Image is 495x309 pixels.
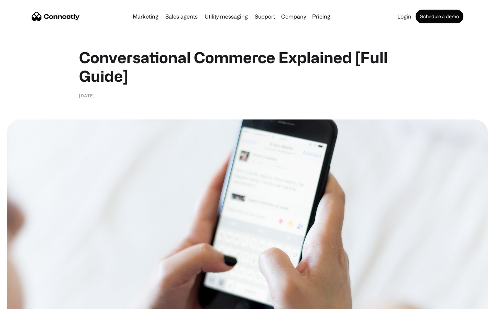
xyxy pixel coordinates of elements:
div: Company [279,12,308,21]
a: Pricing [309,14,333,19]
a: Support [252,14,278,19]
a: Sales agents [163,14,200,19]
ul: Language list [14,297,41,307]
a: Schedule a demo [416,10,463,23]
aside: Language selected: English [7,297,41,307]
a: Marketing [130,14,161,19]
a: Utility messaging [202,14,251,19]
div: [DATE] [79,92,95,99]
div: Company [281,12,306,21]
a: Login [395,14,414,19]
a: home [32,11,80,22]
h1: Conversational Commerce Explained [Full Guide] [79,48,416,85]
